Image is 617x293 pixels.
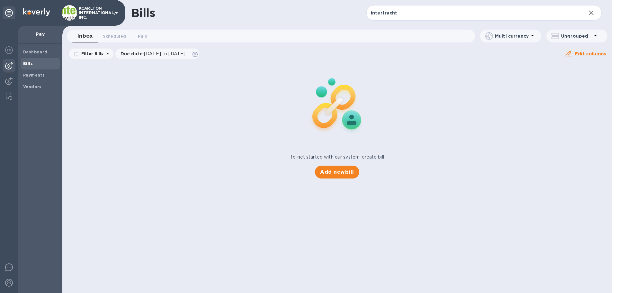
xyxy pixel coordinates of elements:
p: KCARLTON INTERNATIONAL, INC. [79,6,111,20]
u: Edit columns [575,51,606,56]
h1: Bills [131,6,155,20]
p: To get started with our system, create bill [290,154,384,160]
span: Scheduled [103,33,126,40]
div: Due date:[DATE] to [DATE] [115,49,200,59]
p: Pay [23,31,57,37]
span: Inbox [77,32,93,41]
button: Add newbill [315,166,359,179]
img: Logo [23,8,50,16]
p: Multi currency [495,33,529,39]
p: Filter Bills [79,51,104,56]
span: Paid [138,33,148,40]
div: Unpin categories [3,6,15,19]
p: Due date : [121,50,189,57]
p: Ungrouped [561,33,592,39]
span: Add new bill [320,168,354,176]
b: Payments [23,73,45,78]
span: [DATE] to [DATE] [144,51,185,56]
b: Dashboard [23,50,48,54]
img: Foreign exchange [5,46,13,54]
b: Vendors [23,84,42,89]
b: Bills [23,61,33,66]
